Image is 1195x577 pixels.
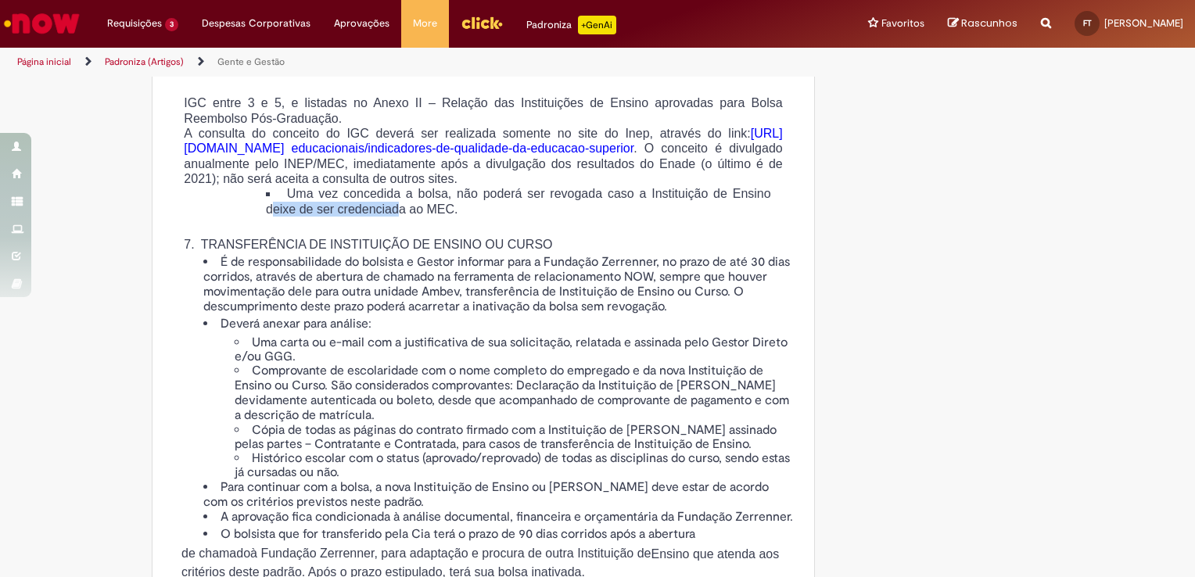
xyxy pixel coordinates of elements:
span: 3 [165,18,178,31]
a: Rascunhos [948,16,1017,31]
span: Aprovações [334,16,389,31]
span: É de responsabilidade do bolsista e Gestor informar para a Fundação Zerrenner, no prazo de até 30... [203,254,790,315]
span: à [250,547,257,560]
span: e [472,547,479,560]
span: A consulta do conceito do IGC deverá ser realizada somente no site do Inep, através do link: . O ... [184,127,782,185]
span: Para continuar com a bolsa, a nova Instituição de Ensino ou [PERSON_NAME] deve estar de acordo co... [203,479,769,510]
span: Comprovante de escolaridade com o nome completo do empregado e da nova Instituição de Ensino ou C... [235,363,789,423]
span: Requisições [107,16,162,31]
span: O bolsista que for transferido pela Cia terá o prazo de 90 dias corridos após a abertura [221,526,695,542]
span: para [381,547,406,560]
img: click_logo_yellow_360x200.png [461,11,503,34]
span: Deverá anexar para análise: [221,316,371,332]
span: IGC entre 3 e 5, e listadas no Anexo II – Relação das Instituições de Ensino aprovadas para Bolsa... [184,96,782,124]
span: adaptação [410,547,468,560]
span: Zerrenner, [320,547,378,560]
span: More [413,16,437,31]
span: outra [545,547,573,560]
span: Rascunhos [961,16,1017,30]
img: ServiceNow [2,8,82,39]
span: Instituição [577,547,633,560]
a: Padroniza (Artigos) [105,56,184,68]
span: 7. TRANSFERÊNCIA DE INSTITUIÇÃO DE ENSINO OU CURSO [184,238,552,251]
a: educacionais/indicadores-de-qualidade-da-educacao-superior [292,142,634,155]
span: Histórico escolar com o status (aprovado/reprovado) de todas as disciplinas do curso, sendo estas... [235,450,790,480]
ul: Trilhas de página [12,48,785,77]
span: Uma vez concedida a bolsa, não poderá ser revogada caso a Instituição de Ensino deixe de ser cred... [266,187,771,215]
div: Padroniza [526,16,616,34]
p: +GenAi [578,16,616,34]
span: Fundação [260,547,316,560]
span: de [528,547,542,560]
a: [URL][DOMAIN_NAME] [184,127,782,155]
span: de chamado [181,547,250,560]
span: Despesas Corporativas [202,16,310,31]
span: de [637,547,651,560]
span: Uma carta ou e-mail com a justificativa de sua solicitação, relatada e assinada pelo Gestor Diret... [235,335,788,364]
span: A aprovação fica condicionada à análise documental, financeira e orçamentária da Fundação Zerrenner. [221,509,793,525]
a: Gente e Gestão [217,56,285,68]
span: procura [482,547,524,560]
span: [PERSON_NAME] [1104,16,1183,30]
a: Página inicial [17,56,71,68]
span: FT [1083,18,1092,28]
span: Cópia de todas as páginas do contrato firmado com a Instituição de [PERSON_NAME] assinado pelas p... [235,422,777,453]
span: Favoritos [881,16,924,31]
